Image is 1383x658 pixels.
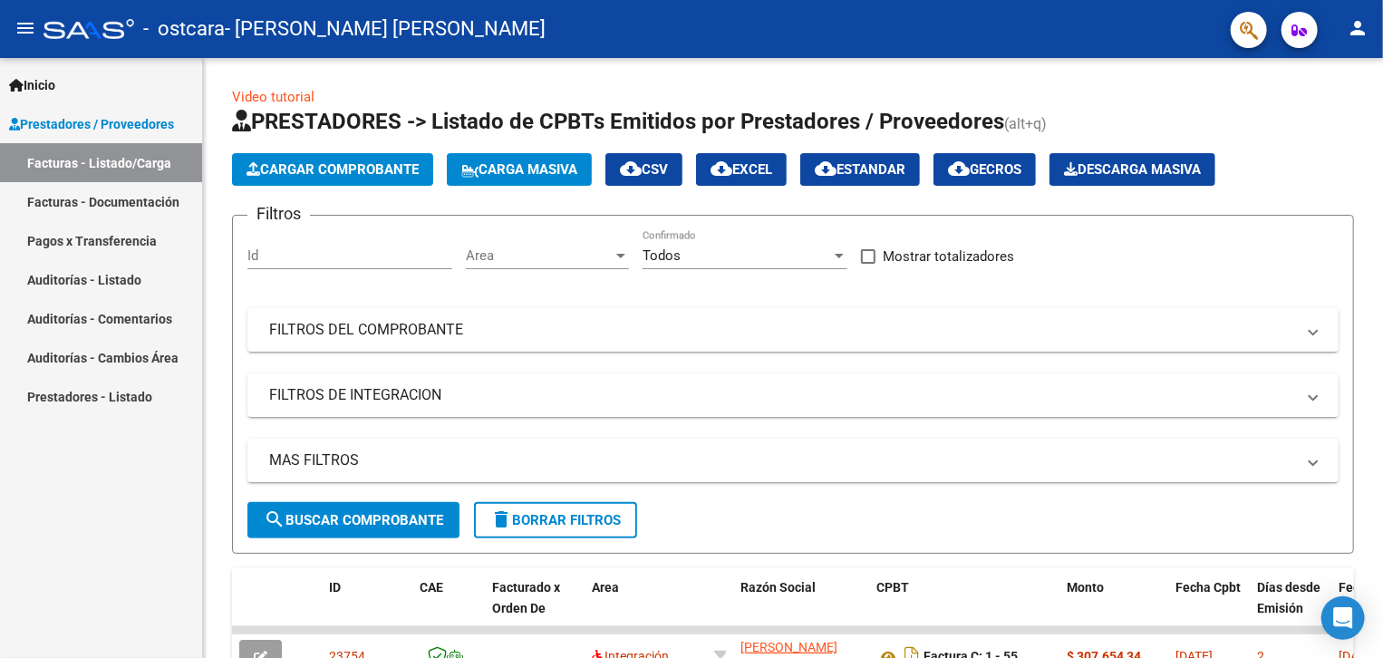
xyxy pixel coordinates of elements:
span: Prestadores / Proveedores [9,114,174,134]
button: Carga Masiva [447,153,592,186]
mat-panel-title: FILTROS DEL COMPROBANTE [269,320,1295,340]
datatable-header-cell: Monto [1059,568,1168,648]
mat-icon: cloud_download [815,158,837,179]
button: CSV [605,153,682,186]
span: ID [329,580,341,595]
span: (alt+q) [1004,115,1047,132]
span: CAE [420,580,443,595]
span: Carga Masiva [461,161,577,178]
span: Borrar Filtros [490,512,621,528]
datatable-header-cell: ID [322,568,412,648]
span: - [PERSON_NAME] [PERSON_NAME] [225,9,546,49]
datatable-header-cell: Días desde Emisión [1250,568,1331,648]
button: Buscar Comprobante [247,502,459,538]
mat-icon: menu [15,17,36,39]
span: Cargar Comprobante [247,161,419,178]
span: Area [592,580,619,595]
span: Todos [643,247,681,264]
button: Descarga Masiva [1049,153,1215,186]
span: Fecha Cpbt [1175,580,1241,595]
button: EXCEL [696,153,787,186]
mat-panel-title: FILTROS DE INTEGRACION [269,385,1295,405]
button: Borrar Filtros [474,502,637,538]
span: Monto [1067,580,1104,595]
span: Area [466,247,613,264]
datatable-header-cell: Fecha Cpbt [1168,568,1250,648]
mat-icon: cloud_download [620,158,642,179]
button: Estandar [800,153,920,186]
span: Descarga Masiva [1064,161,1201,178]
mat-icon: delete [490,508,512,530]
mat-icon: search [264,508,285,530]
mat-expansion-panel-header: FILTROS DE INTEGRACION [247,373,1339,417]
mat-expansion-panel-header: MAS FILTROS [247,439,1339,482]
span: CSV [620,161,668,178]
span: Días desde Emisión [1257,580,1320,615]
mat-expansion-panel-header: FILTROS DEL COMPROBANTE [247,308,1339,352]
span: CPBT [876,580,909,595]
div: Open Intercom Messenger [1321,596,1365,640]
span: Buscar Comprobante [264,512,443,528]
span: Mostrar totalizadores [883,246,1014,267]
span: Gecros [948,161,1021,178]
mat-icon: person [1347,17,1368,39]
datatable-header-cell: CAE [412,568,485,648]
mat-icon: cloud_download [948,158,970,179]
button: Cargar Comprobante [232,153,433,186]
datatable-header-cell: Facturado x Orden De [485,568,585,648]
span: - ostcara [143,9,225,49]
span: Facturado x Orden De [492,580,560,615]
datatable-header-cell: Razón Social [733,568,869,648]
button: Gecros [933,153,1036,186]
mat-icon: cloud_download [711,158,732,179]
span: Razón Social [740,580,816,595]
span: Estandar [815,161,905,178]
span: Inicio [9,75,55,95]
datatable-header-cell: CPBT [869,568,1059,648]
span: PRESTADORES -> Listado de CPBTs Emitidos por Prestadores / Proveedores [232,109,1004,134]
h3: Filtros [247,201,310,227]
datatable-header-cell: Area [585,568,707,648]
span: EXCEL [711,161,772,178]
mat-panel-title: MAS FILTROS [269,450,1295,470]
a: Video tutorial [232,89,314,105]
app-download-masive: Descarga masiva de comprobantes (adjuntos) [1049,153,1215,186]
